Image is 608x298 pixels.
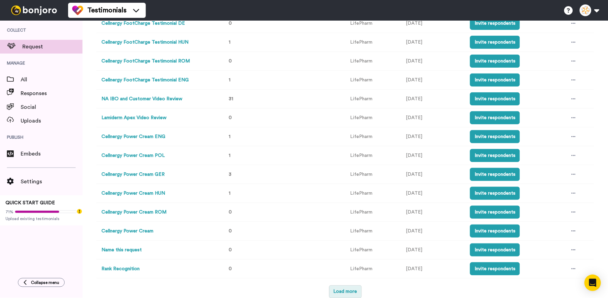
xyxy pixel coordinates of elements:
button: Cellnergy FootCharge Testimonial HUN [101,39,188,46]
td: [DATE] [401,184,465,203]
button: Cellnergy Power Cream HUN [101,190,165,197]
button: Cellnergy FootCharge Testimonial ENG [101,77,189,84]
span: 0 [229,21,232,26]
button: Invite respondents [470,149,520,162]
td: LifePharm [345,222,401,241]
td: LifePharm [345,260,401,278]
span: 0 [229,210,232,215]
button: Cellnergy FootCharge Testimonial DE [101,20,185,27]
button: Cellnergy Power Cream GER [101,171,165,178]
td: [DATE] [401,71,465,90]
span: Social [21,103,83,111]
button: Cellnergy Power Cream [101,228,153,235]
td: [DATE] [401,108,465,127]
button: Invite respondents [470,73,520,87]
td: [DATE] [401,127,465,146]
td: [DATE] [401,165,465,184]
td: LifePharm [345,184,401,203]
span: 3 [229,172,231,177]
img: tm-color.svg [72,5,83,16]
span: Responses [21,89,83,98]
td: [DATE] [401,33,465,52]
td: LifePharm [345,203,401,222]
span: 0 [229,115,232,120]
button: Invite respondents [470,187,520,200]
td: LifePharm [345,14,401,33]
td: LifePharm [345,127,401,146]
button: Invite respondents [470,225,520,238]
td: [DATE] [401,203,465,222]
button: Invite respondents [470,111,520,124]
span: 1 [229,40,230,45]
span: 1 [229,134,230,139]
td: LifePharm [345,90,401,108]
span: 0 [229,59,232,64]
div: Tooltip anchor [76,208,83,215]
td: [DATE] [401,260,465,278]
span: Upload existing testimonials [6,216,77,221]
span: 31 [229,96,233,101]
button: Cellnergy FootCharge Testimonial ROM [101,58,190,65]
span: 0 [229,229,232,233]
div: Open Intercom Messenger [585,275,601,291]
td: LifePharm [345,71,401,90]
td: [DATE] [401,14,465,33]
button: Invite respondents [470,130,520,143]
button: Invite respondents [470,243,520,256]
span: Embeds [21,150,83,158]
span: All [21,76,83,84]
td: [DATE] [401,222,465,241]
button: Lamiderm Apex Video Review [101,114,166,122]
button: Cellnergy Power Cream ENG [101,133,165,140]
span: 71% [6,209,13,215]
button: Name this request [101,247,142,254]
span: 1 [229,191,230,196]
span: 1 [229,153,230,158]
td: [DATE] [401,52,465,71]
span: Uploads [21,117,83,125]
span: Testimonials [87,5,127,15]
button: Cellnergy Power Cream ROM [101,209,166,216]
button: Invite respondents [470,92,520,105]
button: Collapse menu [18,278,65,287]
img: bj-logo-header-white.svg [8,5,60,15]
button: Invite respondents [470,36,520,49]
span: Collapse menu [31,280,59,285]
td: [DATE] [401,241,465,260]
td: LifePharm [345,146,401,165]
button: Rank Recognition [101,265,140,273]
button: Invite respondents [470,168,520,181]
td: [DATE] [401,146,465,165]
td: LifePharm [345,241,401,260]
button: NA IBO and Customer Video Review [101,95,182,103]
span: QUICK START GUIDE [6,200,55,205]
td: LifePharm [345,52,401,71]
button: Cellnergy Power Cream POL [101,152,165,159]
button: Invite respondents [470,206,520,219]
td: LifePharm [345,108,401,127]
span: 1 [229,78,230,82]
button: Invite respondents [470,262,520,275]
span: Settings [21,177,83,186]
span: 0 [229,266,232,271]
span: Request [22,43,83,51]
button: Invite respondents [470,17,520,30]
td: LifePharm [345,165,401,184]
td: LifePharm [345,33,401,52]
td: [DATE] [401,90,465,108]
span: 0 [229,248,232,252]
button: Invite respondents [470,55,520,68]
